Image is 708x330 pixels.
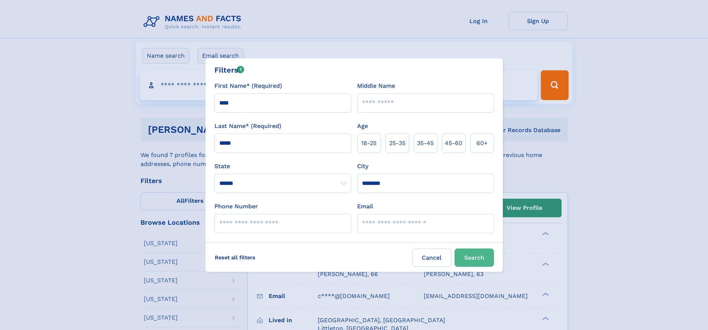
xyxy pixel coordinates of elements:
label: Reset all filters [210,249,260,266]
span: 25‑35 [389,139,405,148]
label: City [357,162,368,171]
div: Filters [214,64,245,76]
span: 35‑45 [417,139,434,148]
button: Search [455,249,494,267]
label: Email [357,202,373,211]
label: Cancel [412,249,452,267]
label: Middle Name [357,81,395,90]
label: State [214,162,351,171]
label: Last Name* (Required) [214,122,281,131]
label: First Name* (Required) [214,81,282,90]
span: 60+ [476,139,488,148]
label: Phone Number [214,202,258,211]
span: 45‑60 [445,139,462,148]
span: 18‑25 [361,139,376,148]
label: Age [357,122,368,131]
